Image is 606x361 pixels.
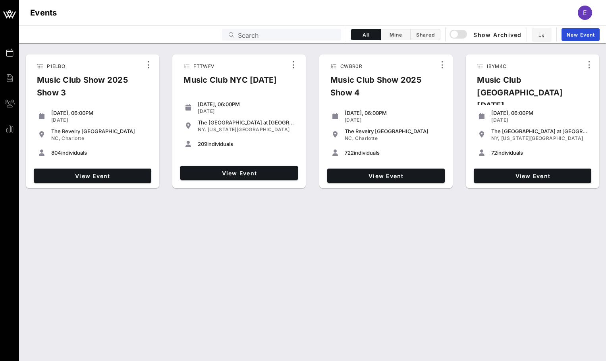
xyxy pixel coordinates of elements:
[198,101,295,107] div: [DATE], 06:00PM
[324,74,436,105] div: Music Club Show 2025 Show 4
[451,30,521,39] span: Show Archived
[474,169,591,183] a: View Event
[491,110,588,116] div: [DATE], 06:00PM
[450,27,522,42] button: Show Archived
[330,173,442,179] span: View Event
[193,63,214,69] span: FTTWFV
[381,29,411,40] button: Mine
[34,169,151,183] a: View Event
[51,135,60,141] span: NC,
[345,135,354,141] span: NC,
[180,166,298,180] a: View Event
[345,149,354,156] span: 722
[340,63,362,69] span: CWBR0R
[471,74,583,118] div: Music Club [GEOGRAPHIC_DATA] [DATE]
[183,170,295,177] span: View Event
[355,135,378,141] span: Charlotte
[491,128,588,134] div: The [GEOGRAPHIC_DATA] at [GEOGRAPHIC_DATA]
[491,135,500,141] span: NY,
[583,9,587,17] span: E
[491,117,588,123] div: [DATE]
[345,117,442,123] div: [DATE]
[345,128,442,134] div: The Revelry [GEOGRAPHIC_DATA]
[491,149,588,156] div: individuals
[51,128,148,134] div: The Revelry [GEOGRAPHIC_DATA]
[578,6,592,20] div: E
[37,173,148,179] span: View Event
[566,32,595,38] span: New Event
[30,6,57,19] h1: Events
[562,28,600,41] a: New Event
[62,135,84,141] span: Charlotte
[487,63,506,69] span: IBYM4C
[411,29,440,40] button: Shared
[327,169,445,183] a: View Event
[356,32,376,38] span: All
[477,173,588,179] span: View Event
[345,110,442,116] div: [DATE], 06:00PM
[351,29,381,40] button: All
[501,135,583,141] span: [US_STATE][GEOGRAPHIC_DATA]
[198,141,295,147] div: individuals
[51,149,61,156] span: 804
[386,32,405,38] span: Mine
[208,126,290,132] span: [US_STATE][GEOGRAPHIC_DATA]
[198,141,207,147] span: 209
[198,119,295,126] div: The [GEOGRAPHIC_DATA] at [GEOGRAPHIC_DATA]
[51,117,148,123] div: [DATE]
[177,74,283,93] div: Music Club NYC [DATE]
[198,126,206,132] span: NY,
[491,149,497,156] span: 72
[415,32,435,38] span: Shared
[31,74,142,105] div: Music Club Show 2025 Show 3
[345,149,442,156] div: individuals
[198,108,295,115] div: [DATE]
[51,110,148,116] div: [DATE], 06:00PM
[47,63,65,69] span: P1ELBO
[51,149,148,156] div: individuals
